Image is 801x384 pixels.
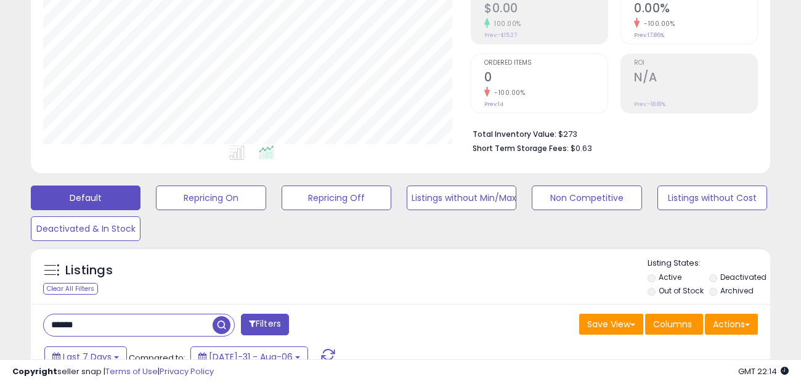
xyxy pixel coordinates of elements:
a: Privacy Policy [160,366,214,377]
span: ROI [634,60,757,67]
button: Default [31,186,140,210]
span: 2025-08-14 22:14 GMT [738,366,789,377]
span: Compared to: [129,352,185,364]
b: Short Term Storage Fees: [473,143,569,153]
button: Listings without Min/Max [407,186,516,210]
h2: N/A [634,70,757,87]
b: Total Inventory Value: [473,129,556,139]
small: Prev: -18.81% [634,100,665,108]
button: Deactivated & In Stock [31,216,140,241]
span: [DATE]-31 - Aug-06 [209,351,293,363]
h2: 0 [484,70,608,87]
span: Last 7 Days [63,351,112,363]
button: Last 7 Days [44,346,127,367]
span: $0.63 [571,142,592,154]
label: Active [659,272,681,282]
button: Save View [579,314,643,335]
small: -100.00% [490,88,525,97]
small: Prev: 14 [484,100,503,108]
button: Actions [705,314,758,335]
button: Listings without Cost [657,186,767,210]
span: Columns [653,318,692,330]
strong: Copyright [12,366,57,377]
label: Deactivated [720,272,766,282]
button: Non Competitive [532,186,641,210]
li: $273 [473,126,749,141]
p: Listing States: [648,258,770,269]
h2: $0.00 [484,1,608,18]
h2: 0.00% [634,1,757,18]
div: Clear All Filters [43,283,98,295]
button: Filters [241,314,289,335]
small: Prev: -$15.27 [484,31,517,39]
button: [DATE]-31 - Aug-06 [190,346,308,367]
div: seller snap | | [12,366,214,378]
small: 100.00% [490,19,521,28]
a: Terms of Use [105,366,158,377]
label: Archived [720,285,754,296]
small: Prev: 17.86% [634,31,664,39]
span: Ordered Items [484,60,608,67]
small: -100.00% [640,19,675,28]
button: Repricing Off [282,186,391,210]
button: Repricing On [156,186,266,210]
h5: Listings [65,262,113,279]
button: Columns [645,314,703,335]
label: Out of Stock [659,285,704,296]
